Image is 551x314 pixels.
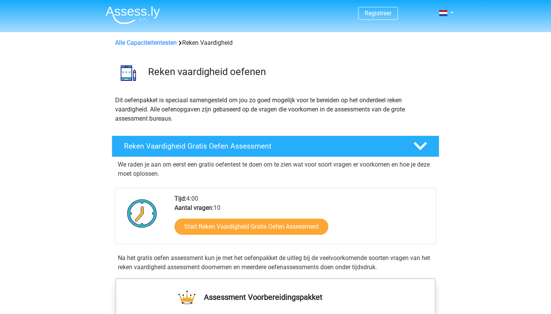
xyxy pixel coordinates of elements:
div: 4:00 10 [169,194,435,244]
h4: Reken Vaardigheid Gratis Oefen Assessment [124,142,401,150]
a: Registreer [365,10,391,17]
b: Aantal vragen: [174,204,214,211]
div: Reken Vaardigheid [112,38,439,47]
b: Tijd: [174,195,186,202]
img: Klok [123,194,161,232]
p: We raden je aan om eerst een gratis oefentest te doen om te zien wat voor soort vragen er voorkom... [118,160,433,178]
img: reken vaardigheid [112,57,145,89]
a: Alle Capaciteitentesten [115,39,177,46]
a: Start Reken Vaardigheid Gratis Oefen Assessment [174,219,328,235]
img: Assessly [106,6,160,24]
p: Dit oefenpakket is speciaal samengesteld om jou zo goed mogelijk voor te bereiden op het onderdee... [115,96,436,123]
h3: Reken vaardigheid oefenen [148,66,433,78]
div: Na het gratis oefen assessment kun je met het oefenpakket de uitleg bij de veelvoorkomende soorte... [115,253,436,272]
a: Reken Vaardigheid Gratis Oefen Assessment [109,136,442,157]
